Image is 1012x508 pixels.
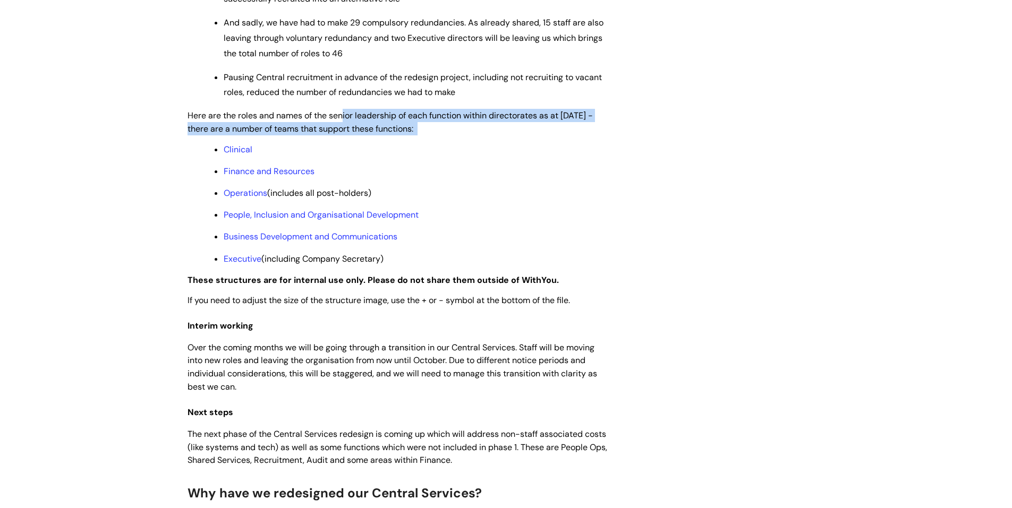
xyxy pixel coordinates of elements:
[188,342,597,392] span: Over the coming months we will be going through a transition in our Central Services. Staff will ...
[224,166,314,177] a: Finance and Resources
[224,15,607,61] p: And sadly, we have had to make 29 compulsory redundancies. As already shared, 15 staff are also l...
[224,144,252,155] a: Clinical
[188,428,607,466] span: The next phase of the Central Services redesign is coming up which will address non-staff associa...
[188,320,253,331] span: Interim working
[188,110,593,134] span: Here are the roles and names of the senior leadership of each function within directorates as at ...
[188,274,559,286] strong: These structures are for internal use only. Please do not share them outside of WithYou.
[224,209,419,220] a: People, Inclusion and Organisational Development
[224,187,267,199] a: Operations
[188,407,233,418] span: Next steps
[188,295,570,306] span: If you need to adjust the size of the structure image, use the + or - symbol at the bottom of the...
[224,231,397,242] a: Business Development and Communications
[188,485,482,501] span: Why have we redesigned our Central Services?
[224,187,371,199] span: (includes all post-holders)
[224,253,261,264] a: Executive
[224,253,384,264] span: (including Company Secretary)
[224,70,607,101] p: Pausing Central recruitment in advance of the redesign project, including not recruiting to vacan...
